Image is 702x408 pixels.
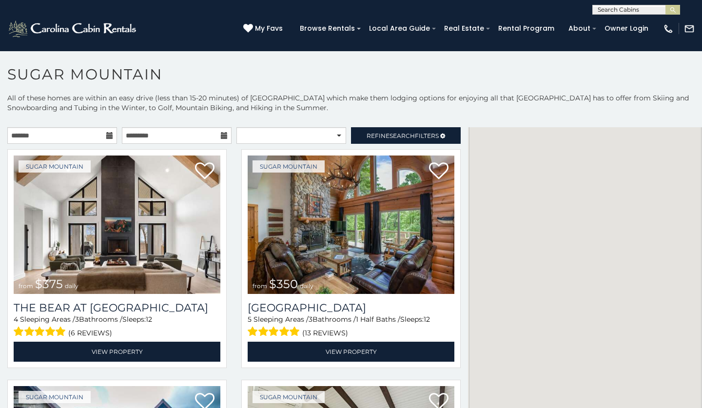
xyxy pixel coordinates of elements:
span: $350 [269,277,298,291]
img: Grouse Moor Lodge [248,155,454,294]
span: 4 [14,315,18,324]
a: The Bear At [GEOGRAPHIC_DATA] [14,301,220,314]
a: Add to favorites [195,161,214,182]
img: phone-regular-white.png [663,23,674,34]
a: View Property [14,342,220,362]
img: White-1-2.png [7,19,139,39]
span: $375 [35,277,63,291]
span: 12 [146,315,152,324]
a: My Favs [243,23,285,34]
span: Refine Filters [367,132,439,139]
span: 1 Half Baths / [356,315,400,324]
div: Sleeping Areas / Bathrooms / Sleeps: [14,314,220,339]
span: My Favs [255,23,283,34]
img: The Bear At Sugar Mountain [14,155,220,294]
a: Local Area Guide [364,21,435,36]
a: Owner Login [600,21,653,36]
span: 5 [248,315,252,324]
a: Real Estate [439,21,489,36]
span: (6 reviews) [68,327,112,339]
h3: Grouse Moor Lodge [248,301,454,314]
a: Sugar Mountain [253,391,325,403]
a: Grouse Moor Lodge from $350 daily [248,155,454,294]
a: [GEOGRAPHIC_DATA] [248,301,454,314]
img: mail-regular-white.png [684,23,695,34]
span: (13 reviews) [302,327,348,339]
span: from [253,282,267,290]
h3: The Bear At Sugar Mountain [14,301,220,314]
a: View Property [248,342,454,362]
div: Sleeping Areas / Bathrooms / Sleeps: [248,314,454,339]
a: Browse Rentals [295,21,360,36]
a: Sugar Mountain [19,391,91,403]
a: The Bear At Sugar Mountain from $375 daily [14,155,220,294]
span: daily [65,282,78,290]
span: 12 [424,315,430,324]
a: Sugar Mountain [253,160,325,173]
a: Rental Program [493,21,559,36]
span: daily [300,282,313,290]
span: 3 [75,315,79,324]
span: Search [390,132,415,139]
span: 3 [309,315,312,324]
a: Sugar Mountain [19,160,91,173]
a: RefineSearchFilters [351,127,461,144]
span: from [19,282,33,290]
a: Add to favorites [429,161,448,182]
a: About [564,21,595,36]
